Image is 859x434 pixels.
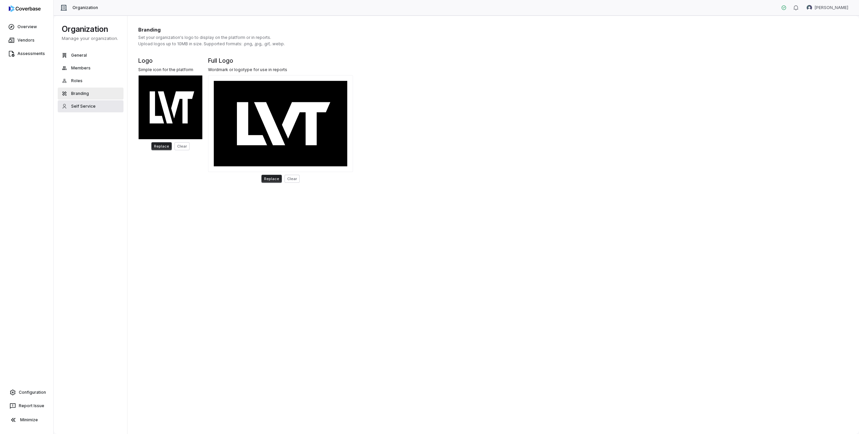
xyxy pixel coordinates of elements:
[71,65,91,71] span: Members
[208,67,353,72] div: Wordmark or logotype for use in reports
[71,53,87,58] span: General
[1,21,52,33] a: Overview
[9,5,41,12] img: logo-D7KZi-bG.svg
[138,35,353,40] p: Set your organization's logo to display on the platform or in reports.
[58,49,123,61] button: General
[58,100,123,112] button: Self Service
[807,5,812,10] img: Mike Lewis avatar
[3,413,51,427] button: Minimize
[815,5,848,10] span: [PERSON_NAME]
[208,57,353,65] h1: Full Logo
[138,57,203,65] h1: Logo
[71,91,89,96] span: Branding
[62,24,119,35] h1: Organization
[174,142,190,150] button: Clear
[71,104,96,109] span: Self Service
[62,35,119,41] p: Manage your organization.
[72,5,98,10] span: Organization
[71,78,83,84] span: Roles
[1,34,52,46] a: Vendors
[58,88,123,100] button: Branding
[3,386,51,398] a: Configuration
[285,175,300,183] button: Clear
[214,81,347,166] img: Full Logo
[138,26,353,34] h1: Branding
[58,75,123,87] button: Roles
[138,67,203,72] div: Simple icon for the platform
[3,400,51,412] button: Report Issue
[803,3,852,13] button: Mike Lewis avatar[PERSON_NAME]
[261,175,282,183] button: Replace
[138,41,353,46] p: Upload logos up to 10MB in size. Supported formats: .png, .jpg, .gif, .webp.
[58,62,123,74] button: Members
[151,142,172,150] button: Replace
[1,48,52,60] a: Assessments
[139,75,202,139] img: Logo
